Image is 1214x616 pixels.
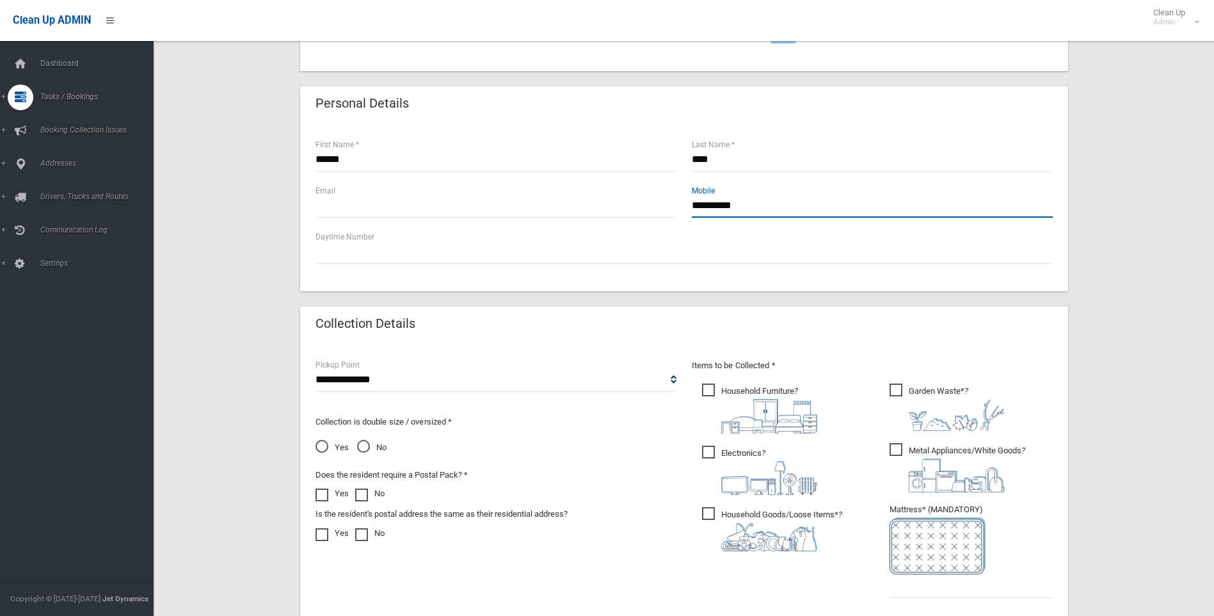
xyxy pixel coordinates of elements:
i: ? [909,446,1025,492]
img: 394712a680b73dbc3d2a6a3a7ffe5a07.png [721,461,817,495]
i: ? [721,448,817,495]
span: Clean Up ADMIN [13,14,91,26]
span: Drivers, Trucks and Routes [36,192,163,201]
span: Booking Collection Issues [36,126,163,134]
i: ? [721,386,817,434]
span: Metal Appliances/White Goods [890,443,1025,492]
label: Yes [315,486,349,501]
header: Collection Details [300,311,431,336]
img: 36c1b0289cb1767239cdd3de9e694f19.png [909,458,1005,492]
span: Tasks / Bookings [36,92,163,101]
p: Collection is double size / oversized * [315,414,676,430]
span: No [357,440,387,455]
span: Yes [315,440,349,455]
span: Dashboard [36,59,163,68]
span: Communication Log [36,225,163,234]
label: No [355,526,385,541]
img: aa9efdbe659d29b613fca23ba79d85cb.png [721,399,817,434]
span: Settings [36,259,163,268]
img: b13cc3517677393f34c0a387616ef184.png [721,523,817,551]
span: Garden Waste* [890,384,1005,431]
span: Addresses [36,159,163,168]
img: 4fd8a5c772b2c999c83690221e5242e0.png [909,399,1005,431]
span: Household Furniture [702,384,817,434]
span: Mattress* (MANDATORY) [890,505,1053,574]
i: ? [909,386,1005,431]
span: Electronics [702,446,817,495]
span: Household Goods/Loose Items* [702,507,842,551]
label: Yes [315,526,349,541]
span: Copyright © [DATE]-[DATE] [10,594,100,603]
i: ? [721,510,842,551]
small: Admin [1153,17,1185,27]
strong: Jet Dynamics [102,594,148,603]
label: Does the resident require a Postal Pack? * [315,467,468,483]
span: Clean Up [1147,8,1198,27]
header: Personal Details [300,91,424,116]
p: Items to be Collected * [692,358,1053,373]
img: e7408bece873d2c1783593a074e5cb2f.png [890,517,986,574]
label: No [355,486,385,501]
label: Is the resident's postal address the same as their residential address? [315,507,568,522]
